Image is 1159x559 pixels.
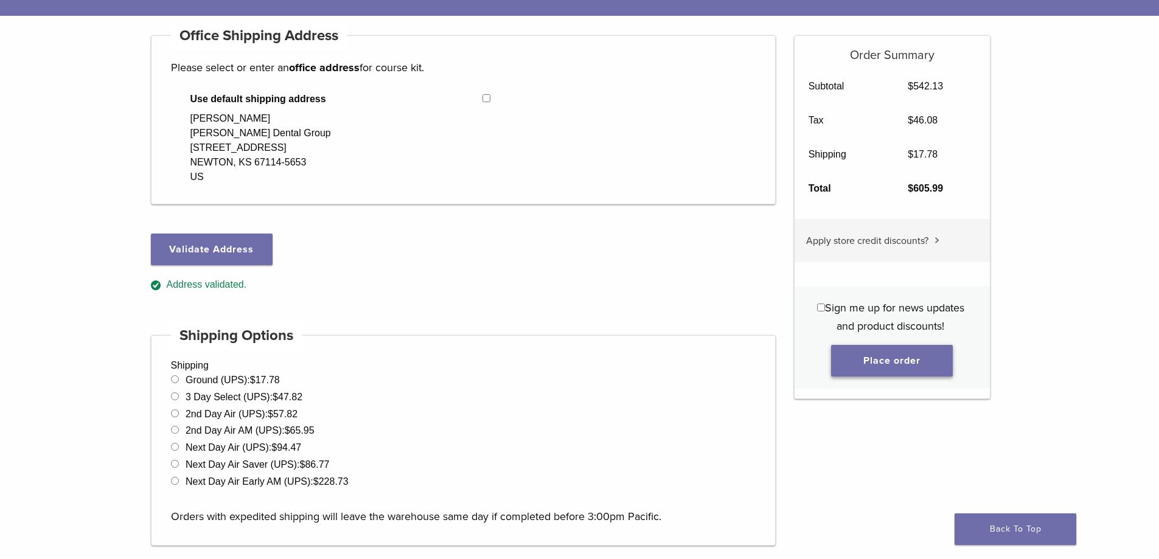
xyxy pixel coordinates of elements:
[795,69,894,103] th: Subtotal
[186,476,349,487] label: Next Day Air Early AM (UPS):
[817,304,825,311] input: Sign me up for news updates and product discounts!
[186,459,330,470] label: Next Day Air Saver (UPS):
[935,237,939,243] img: caret.svg
[908,81,913,91] span: $
[289,61,360,74] strong: office address
[190,111,331,184] div: [PERSON_NAME] [PERSON_NAME] Dental Group [STREET_ADDRESS] NEWTON, KS 67114-5653 US
[186,375,280,385] label: Ground (UPS):
[313,476,319,487] span: $
[171,21,347,50] h4: Office Shipping Address
[908,115,938,125] bdi: 46.08
[151,277,776,293] div: Address validated.
[806,235,928,247] span: Apply store credit discounts?
[908,149,913,159] span: $
[908,183,913,193] span: $
[908,115,913,125] span: $
[186,409,298,419] label: 2nd Day Air (UPS):
[268,409,273,419] span: $
[285,425,290,436] span: $
[795,172,894,206] th: Total
[831,345,953,377] button: Place order
[171,321,302,350] h4: Shipping Options
[908,81,943,91] bdi: 542.13
[795,36,990,63] h5: Order Summary
[268,409,298,419] bdi: 57.82
[300,459,305,470] span: $
[300,459,330,470] bdi: 86.77
[271,442,277,453] span: $
[186,392,302,402] label: 3 Day Select (UPS):
[955,513,1076,545] a: Back To Top
[273,392,302,402] bdi: 47.82
[186,442,301,453] label: Next Day Air (UPS):
[151,335,776,546] div: Shipping
[171,58,756,77] p: Please select or enter an for course kit.
[313,476,349,487] bdi: 228.73
[250,375,280,385] bdi: 17.78
[285,425,315,436] bdi: 65.95
[273,392,278,402] span: $
[171,489,756,526] p: Orders with expedited shipping will leave the warehouse same day if completed before 3:00pm Pacific.
[795,103,894,137] th: Tax
[186,425,315,436] label: 2nd Day Air AM (UPS):
[250,375,256,385] span: $
[271,442,301,453] bdi: 94.47
[151,234,273,265] button: Validate Address
[795,137,894,172] th: Shipping
[190,92,483,106] span: Use default shipping address
[908,183,943,193] bdi: 605.99
[908,149,938,159] bdi: 17.78
[825,301,964,333] span: Sign me up for news updates and product discounts!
